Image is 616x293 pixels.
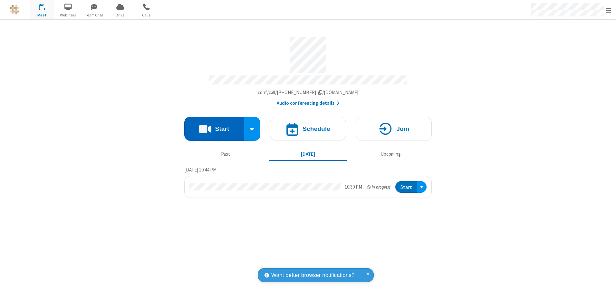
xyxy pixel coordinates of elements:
[271,271,354,279] span: Want better browser notifications?
[184,166,432,198] section: Today's Meetings
[244,117,261,141] div: Start conference options
[269,148,347,160] button: [DATE]
[270,117,346,141] button: Schedule
[82,12,106,18] span: Team Chat
[43,4,48,8] div: 1
[258,89,359,95] span: Copy my meeting room link
[417,181,427,193] div: Open menu
[30,12,54,18] span: Meet
[367,184,390,190] em: in progress
[134,12,159,18] span: Calls
[184,117,244,141] button: Start
[303,126,330,132] h4: Schedule
[345,183,362,191] div: 10:30 PM
[215,126,229,132] h4: Start
[277,100,340,107] button: Audio conferencing details
[108,12,132,18] span: Drive
[258,89,359,96] button: Copy my meeting room linkCopy my meeting room link
[352,148,429,160] button: Upcoming
[187,148,265,160] button: Past
[56,12,80,18] span: Webinars
[396,126,409,132] h4: Join
[10,5,19,15] img: QA Selenium DO NOT DELETE OR CHANGE
[395,181,417,193] button: Start
[184,32,432,107] section: Account details
[356,117,432,141] button: Join
[184,167,217,173] span: [DATE] 10:44 PM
